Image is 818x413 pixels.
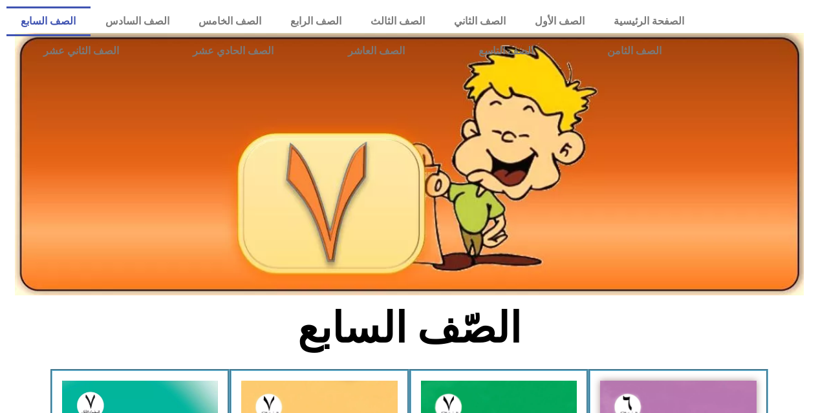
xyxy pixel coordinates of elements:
a: الصف الخامس [184,6,275,36]
a: الصف الثامن [570,36,698,66]
a: الصف الثالث [356,6,439,36]
a: الصف العاشر [311,36,442,66]
a: الصف السادس [91,6,184,36]
a: الصف الحادي عشر [156,36,310,66]
a: الصفحة الرئيسية [599,6,698,36]
a: الصف الثاني عشر [6,36,156,66]
a: الصف الرابع [275,6,356,36]
a: الصف الأول [520,6,599,36]
a: الصف السابع [6,6,91,36]
a: الصف التاسع [442,36,570,66]
h2: الصّف السابع [195,303,623,354]
a: الصف الثاني [439,6,520,36]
